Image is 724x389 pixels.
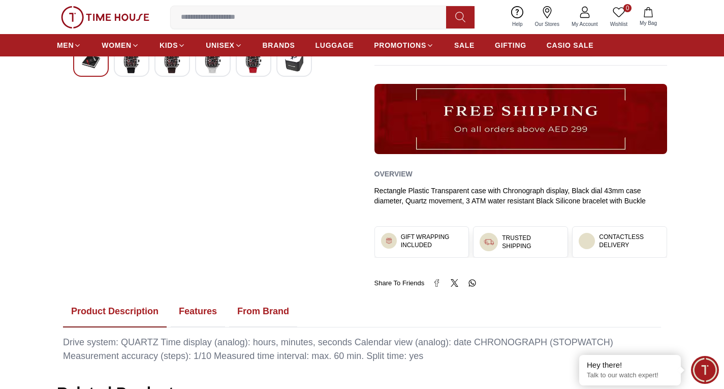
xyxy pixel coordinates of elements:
[171,296,225,327] button: Features
[316,40,354,50] span: LUGGAGE
[599,233,660,249] h3: CONTACTLESS DELIVERY
[547,36,594,54] a: CASIO SALE
[57,40,74,50] span: MEN
[374,186,668,206] div: Rectangle Plastic Transparent case with Chronograph display, Black dial 43mm case diameter, Quart...
[374,166,413,182] h2: Overview
[204,50,222,73] img: POLICE CLOUT Men's Chronograph Black Dial Watch - PEWGC00770X0
[623,4,632,12] span: 0
[604,4,634,30] a: 0Wishlist
[163,50,181,73] img: POLICE CLOUT Men's Chronograph Black Dial Watch - PEWGC00770X0
[63,296,167,327] button: Product Description
[122,50,141,73] img: POLICE CLOUT Men's Chronograph Black Dial Watch - PEWGC00770X0
[263,40,295,50] span: BRANDS
[244,50,263,73] img: POLICE CLOUT Men's Chronograph Black Dial Watch - PEWGC00770X0
[285,50,303,73] img: POLICE CLOUT Men's Chronograph Black Dial Watch - PEWGC00770X0
[206,40,234,50] span: UNISEX
[63,336,661,363] div: Drive system: QUARTZ Time display (analog): hours, minutes, seconds Calendar view (analog): date ...
[160,36,185,54] a: KIDS
[61,6,149,28] img: ...
[636,19,661,27] span: My Bag
[531,20,563,28] span: Our Stores
[583,237,591,245] img: ...
[160,40,178,50] span: KIDS
[206,36,242,54] a: UNISEX
[374,36,434,54] a: PROMOTIONS
[374,40,426,50] span: PROMOTIONS
[529,4,565,30] a: Our Stores
[484,237,494,247] img: ...
[587,371,673,380] p: Talk to our watch expert!
[454,40,475,50] span: SALE
[502,234,561,250] h3: TRUSTED SHIPPING
[374,278,425,288] span: Share To Friends
[401,233,463,249] h3: GIFT WRAPPING INCLUDED
[568,20,602,28] span: My Account
[102,40,132,50] span: WOMEN
[587,360,673,370] div: Hey there!
[229,296,297,327] button: From Brand
[374,84,667,154] img: ...
[385,237,393,245] img: ...
[547,40,594,50] span: CASIO SALE
[454,36,475,54] a: SALE
[316,36,354,54] a: LUGGAGE
[263,36,295,54] a: BRANDS
[82,50,100,73] img: POLICE CLOUT Men's Chronograph Black Dial Watch - PEWGC00770X0
[495,36,526,54] a: GIFTING
[102,36,139,54] a: WOMEN
[606,20,632,28] span: Wishlist
[634,5,663,29] button: My Bag
[506,4,529,30] a: Help
[57,36,81,54] a: MEN
[495,40,526,50] span: GIFTING
[691,356,719,384] div: Chat Widget
[508,20,527,28] span: Help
